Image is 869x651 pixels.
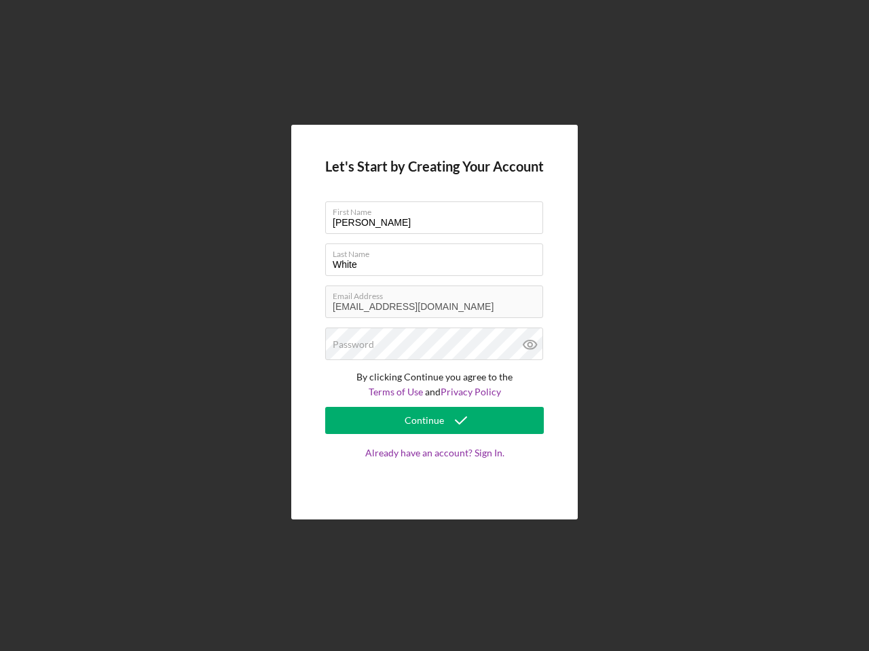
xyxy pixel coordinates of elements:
div: Continue [405,407,444,434]
label: Last Name [333,244,543,259]
label: Password [333,339,374,350]
p: By clicking Continue you agree to the and [325,370,544,400]
button: Continue [325,407,544,434]
a: Already have an account? Sign In. [325,448,544,486]
label: First Name [333,202,543,217]
h4: Let's Start by Creating Your Account [325,159,544,174]
a: Privacy Policy [441,386,501,397]
a: Terms of Use [369,386,423,397]
label: Email Address [333,286,543,301]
